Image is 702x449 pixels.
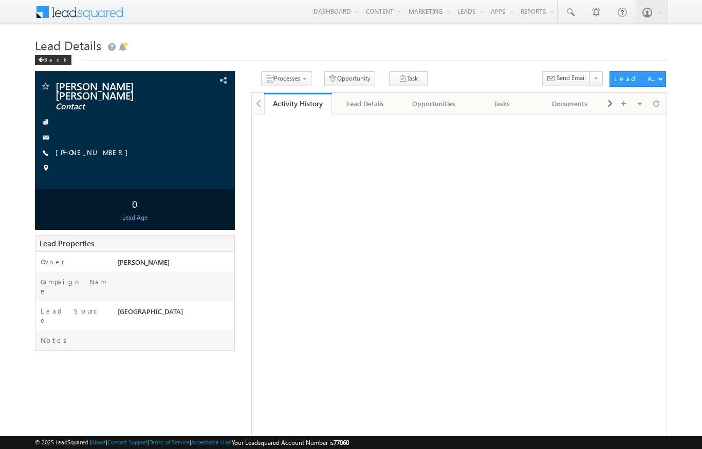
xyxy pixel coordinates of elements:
[264,93,332,114] a: Activity History
[35,438,349,447] span: © 2025 LeadSquared | | | | |
[468,93,536,114] a: Tasks
[150,439,190,445] a: Terms of Service
[614,74,658,83] div: Lead Actions
[38,194,232,213] div: 0
[544,97,595,110] div: Documents
[91,439,106,445] a: About
[115,306,234,321] div: [GEOGRAPHIC_DATA]
[409,97,459,110] div: Opportunities
[261,71,311,86] button: Processes
[332,93,400,114] a: Lead Details
[609,71,666,87] button: Lead Actions
[232,439,349,446] span: Your Leadsquared Account Number is
[542,71,590,86] button: Send Email
[35,37,101,53] span: Lead Details
[38,213,232,222] div: Lead Age
[35,55,71,65] div: Back
[400,93,468,114] a: Opportunities
[340,97,391,110] div: Lead Details
[272,99,324,108] div: Activity History
[389,71,428,86] button: Task
[107,439,148,445] a: Contact Support
[118,258,170,266] span: [PERSON_NAME]
[324,71,375,86] button: Opportunity
[40,238,94,248] span: Lead Properties
[41,336,70,345] label: Notes
[476,97,527,110] div: Tasks
[35,54,77,63] a: Back
[41,257,65,266] label: Owner
[274,74,300,82] span: Processes
[536,93,604,114] a: Documents
[56,148,133,158] span: [PHONE_NUMBER]
[191,439,230,445] a: Acceptable Use
[334,439,349,446] span: 77060
[56,81,179,100] span: [PERSON_NAME] [PERSON_NAME]
[41,306,107,325] label: Lead Source
[41,277,107,296] label: Campaign Name
[557,73,586,83] span: Send Email
[56,102,179,112] span: Contact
